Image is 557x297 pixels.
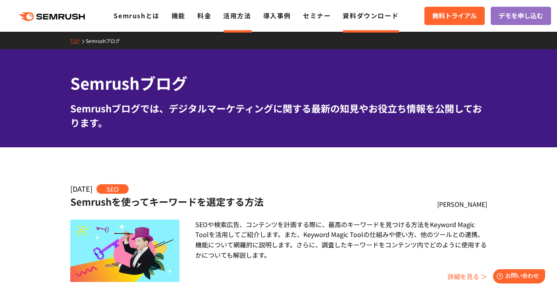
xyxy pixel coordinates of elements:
[447,272,487,281] a: 詳細を見る ＞
[223,11,251,20] a: 活用方法
[424,7,485,25] a: 無料トライアル
[70,101,487,130] div: Semrushブログでは、デジタルマーケティングに関する最新の知見やお役立ち情報を公開しております。
[195,220,487,260] div: SEOや検索広告、コンテンツを計画する際に、最高のキーワードを見つける方法をKeyword Magic Toolを活用してご紹介します。また、Keyword Magic Toolの仕組みや使い方...
[70,183,93,194] span: [DATE]
[172,11,185,20] a: 機能
[70,37,86,44] a: TOP
[197,11,211,20] a: 料金
[437,199,487,210] div: [PERSON_NAME]
[343,11,399,20] a: 資料ダウンロード
[432,11,477,21] span: 無料トライアル
[96,184,129,194] span: SEO
[86,37,126,44] a: Semrushブログ
[70,195,264,208] a: Semrushを使ってキーワードを選定する方法
[499,11,543,21] span: デモを申し込む
[486,266,548,288] iframe: Help widget launcher
[70,71,487,95] h1: Semrushブログ
[114,11,159,20] a: Semrushとは
[303,11,331,20] a: セミナー
[263,11,291,20] a: 導入事例
[491,7,551,25] a: デモを申し込む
